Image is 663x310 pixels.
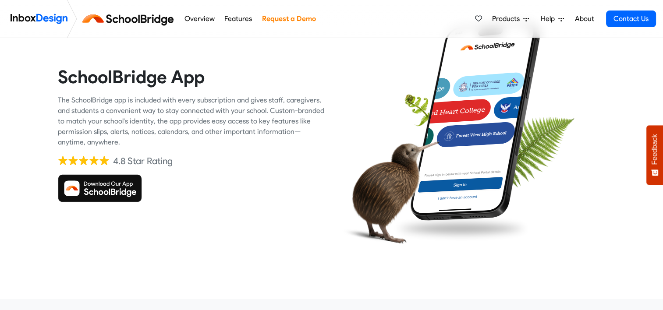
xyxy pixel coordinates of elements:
img: phone.png [406,20,545,221]
a: Overview [182,10,217,28]
div: 4.8 Star Rating [113,155,173,168]
img: shadow.png [391,213,532,243]
a: Products [489,10,532,28]
div: The SchoolBridge app is included with every subscription and gives staff, caregivers, and student... [58,95,325,148]
a: Help [537,10,567,28]
a: Features [222,10,255,28]
button: Feedback - Show survey [646,125,663,185]
a: Contact Us [606,11,656,27]
a: About [572,10,596,28]
img: schoolbridge logo [81,8,179,29]
heading: SchoolBridge App [58,66,325,88]
img: kiwi_bird.png [338,127,439,253]
span: Help [541,14,558,24]
img: Download SchoolBridge App [58,174,142,202]
a: Request a Demo [259,10,318,28]
span: Products [492,14,523,24]
span: Feedback [651,134,659,165]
